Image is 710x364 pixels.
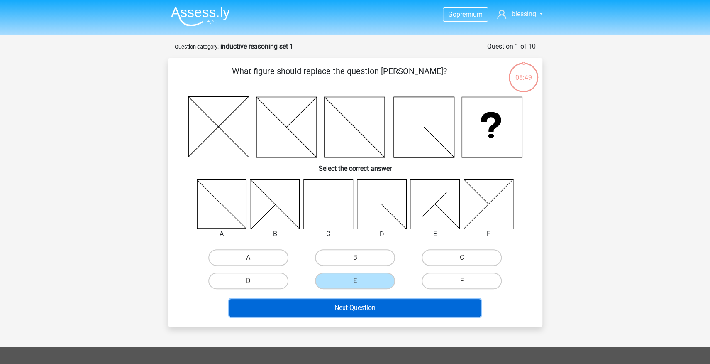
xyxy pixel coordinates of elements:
label: B [315,249,395,266]
img: Assessly [171,7,230,26]
span: premium [456,10,483,18]
label: C [422,249,502,266]
span: Go [448,10,456,18]
strong: inductive reasoning set 1 [220,42,293,50]
button: Next Question [229,299,481,317]
div: E [404,229,466,239]
label: F [422,273,502,289]
div: A [190,229,253,239]
small: Question category: [175,44,219,50]
p: What figure should replace the question [PERSON_NAME]? [181,65,498,90]
div: B [244,229,306,239]
div: Question 1 of 10 [487,42,536,52]
label: E [315,273,395,289]
div: C [297,229,360,239]
div: D [351,229,413,239]
div: 08:49 [508,62,539,83]
div: F [457,229,520,239]
a: Gopremium [443,9,488,20]
h6: Select the correct answer [181,158,529,172]
span: blessing [511,10,536,18]
label: A [208,249,288,266]
a: blessing [494,9,546,19]
label: D [208,273,288,289]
